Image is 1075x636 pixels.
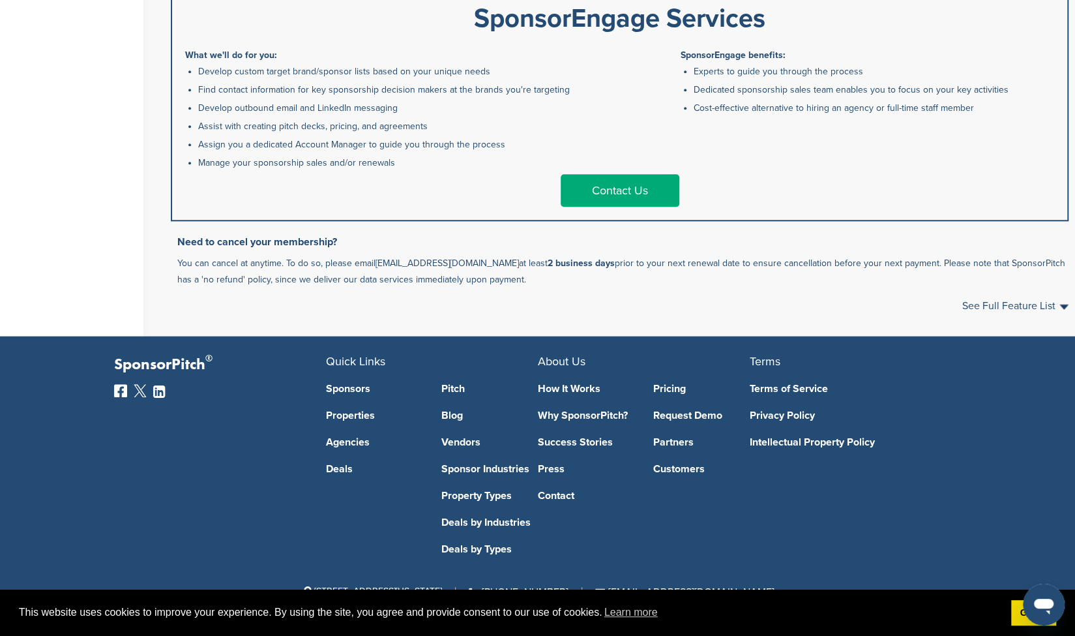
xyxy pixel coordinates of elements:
[653,464,750,474] a: Customers
[114,384,127,397] img: Facebook
[376,258,519,269] a: [EMAIL_ADDRESS][DOMAIN_NAME]
[326,437,422,447] a: Agencies
[750,410,942,421] a: Privacy Policy
[441,464,538,474] a: Sponsor Industries
[114,356,326,374] p: SponsorPitch
[750,354,780,369] span: Terms
[198,65,615,78] li: Develop custom target brand/sponsor lists based on your unique needs
[653,437,750,447] a: Partners
[326,354,385,369] span: Quick Links
[595,586,774,599] a: [EMAIL_ADDRESS][DOMAIN_NAME]
[653,410,750,421] a: Request Demo
[538,464,634,474] a: Press
[750,384,942,394] a: Terms of Service
[694,83,1054,97] li: Dedicated sponsorship sales team enables you to focus on your key activities
[441,437,538,447] a: Vendors
[694,101,1054,115] li: Cost-effective alternative to hiring an agency or full-time staff member
[185,50,277,61] b: What we'll do for you:
[561,174,679,207] a: Contact Us
[177,234,1068,250] h3: Need to cancel your membership?
[326,384,422,394] a: Sponsors
[326,410,422,421] a: Properties
[134,384,147,397] img: Twitter
[441,384,538,394] a: Pitch
[441,491,538,501] a: Property Types
[441,410,538,421] a: Blog
[326,464,422,474] a: Deals
[198,83,615,97] li: Find contact information for key sponsorship decision makers at the brands you're targeting
[653,384,750,394] a: Pricing
[198,101,615,115] li: Develop outbound email and LinkedIn messaging
[1011,600,1056,626] a: dismiss cookie message
[538,437,634,447] a: Success Stories
[750,437,942,447] a: Intellectual Property Policy
[441,517,538,528] a: Deals by Industries
[538,410,634,421] a: Why SponsorPitch?
[198,138,615,151] li: Assign you a dedicated Account Manager to guide you through the process
[694,65,1054,78] li: Experts to guide you through the process
[538,384,634,394] a: How It Works
[538,491,634,501] a: Contact
[198,119,615,133] li: Assist with creating pitch decks, pricing, and agreements
[469,586,568,599] a: [PHONE_NUMBER]
[962,301,1068,311] a: See Full Feature List
[301,586,442,597] span: [STREET_ADDRESS][US_STATE]
[19,603,1001,622] span: This website uses cookies to improve your experience. By using the site, you agree and provide co...
[681,50,786,61] b: SponsorEngage benefits:
[602,603,660,622] a: learn more about cookies
[548,258,615,269] b: 2 business days
[185,5,1054,31] div: SponsorEngage Services
[177,255,1068,288] p: You can cancel at anytime. To do so, please email at least prior to your next renewal date to ens...
[441,544,538,554] a: Deals by Types
[538,354,585,369] span: About Us
[205,350,213,367] span: ®
[1023,584,1065,626] iframe: Button to launch messaging window
[198,156,615,170] li: Manage your sponsorship sales and/or renewals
